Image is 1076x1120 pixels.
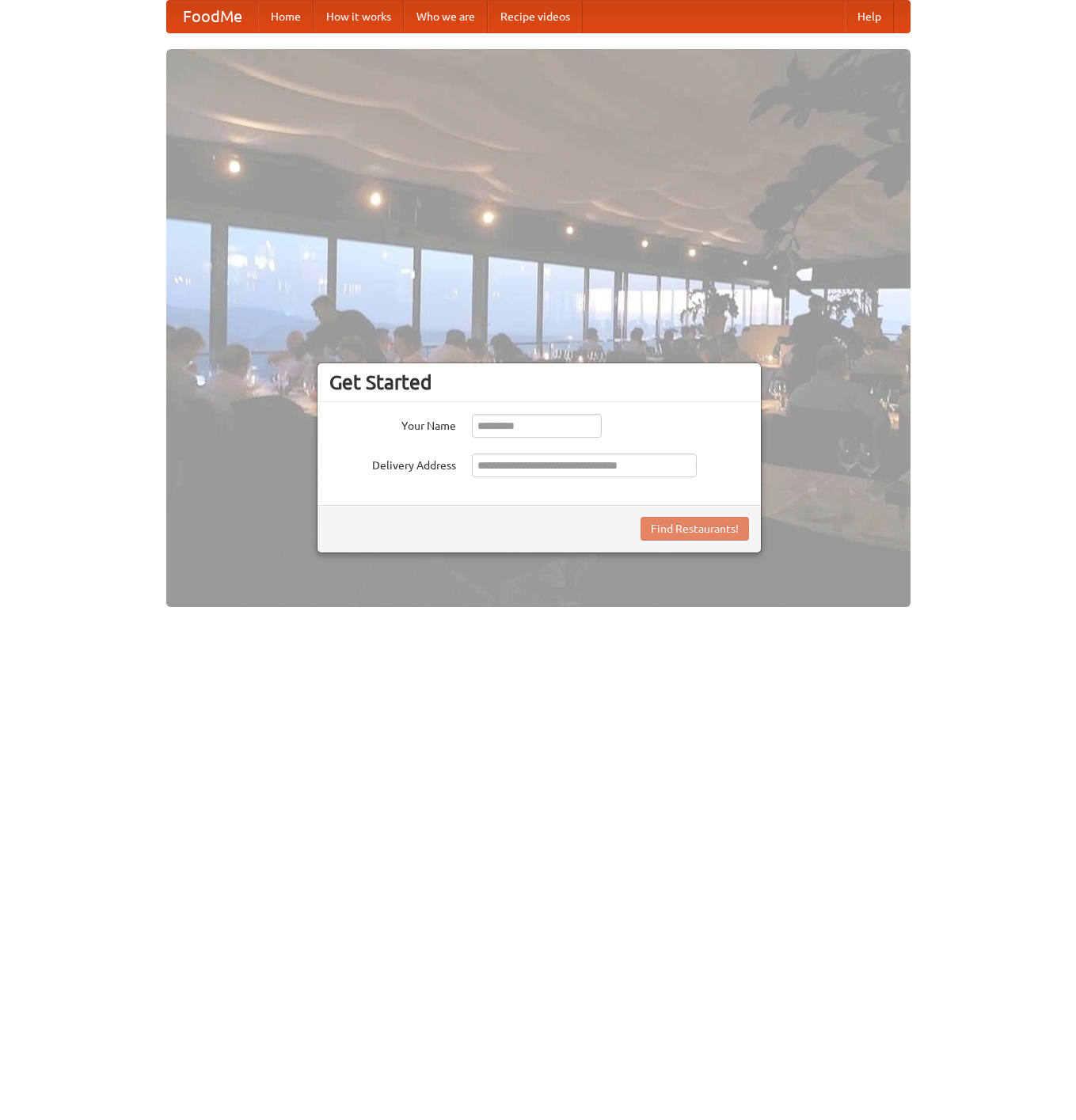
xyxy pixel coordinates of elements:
[167,1,258,32] a: FoodMe
[314,1,404,32] a: How it works
[641,517,749,541] button: Find Restaurants!
[845,1,894,32] a: Help
[329,414,456,434] label: Your Name
[488,1,583,32] a: Recipe videos
[329,454,456,473] label: Delivery Address
[258,1,314,32] a: Home
[404,1,488,32] a: Who we are
[329,370,749,394] h3: Get Started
